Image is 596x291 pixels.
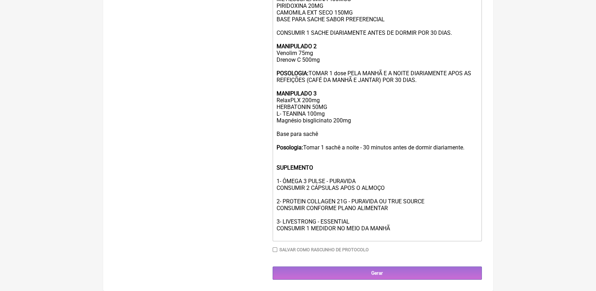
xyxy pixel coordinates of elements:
strong: SUPLEMENTO [276,164,313,171]
strong: Posologia: [276,144,303,151]
strong: MANIPULADO 2 [276,43,316,50]
strong: POSOLOGIA: [276,70,308,77]
label: Salvar como rascunho de Protocolo [279,247,369,252]
input: Gerar [273,267,482,280]
strong: MANIPULADO 3 [276,90,316,97]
